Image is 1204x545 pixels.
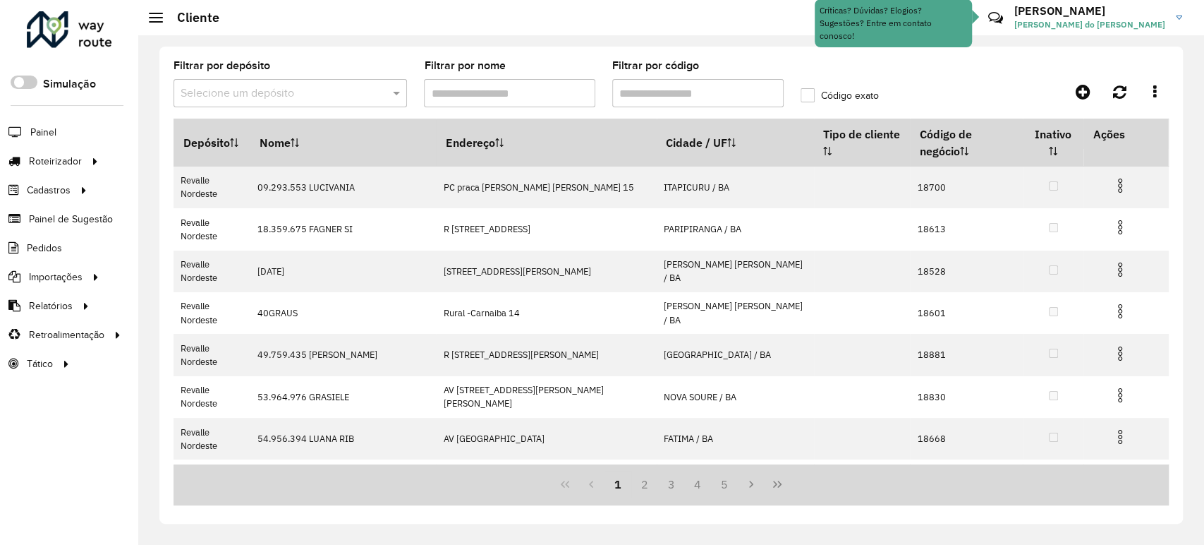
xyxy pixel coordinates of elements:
label: Código exato [801,88,879,103]
button: Next Page [738,471,765,498]
td: AV [GEOGRAPHIC_DATA] [436,418,656,460]
button: 3 [658,471,685,498]
span: [PERSON_NAME] do [PERSON_NAME] [1014,18,1165,31]
h3: [PERSON_NAME] [1014,4,1165,18]
label: Filtrar por código [612,57,699,74]
th: Cidade / UF [657,119,814,167]
td: FATIMA / BA [657,418,814,460]
td: Revalle Nordeste [174,251,250,292]
span: Painel de Sugestão [29,212,113,227]
label: Filtrar por nome [424,57,505,74]
button: 5 [711,471,738,498]
td: Revalle Nordeste [174,208,250,250]
td: [GEOGRAPHIC_DATA] / BA [657,334,814,376]
td: 18830 [910,376,1023,418]
td: R [STREET_ADDRESS] [436,208,656,250]
th: Código de negócio [910,119,1023,167]
span: Cadastros [27,183,71,198]
td: 18668 [910,418,1023,460]
td: 18881 [910,334,1023,376]
th: Tipo de cliente [814,119,911,167]
button: Last Page [764,471,791,498]
td: Revalle Nordeste [174,418,250,460]
td: [PERSON_NAME] [PERSON_NAME] / BA [657,292,814,334]
td: 18700 [910,167,1023,208]
span: Importações [29,270,83,285]
td: 49.759.435 [PERSON_NAME] [250,334,436,376]
td: [PERSON_NAME] [PERSON_NAME] / BA [657,251,814,292]
span: Relatórios [29,299,73,313]
td: 54.956.394 LUANA RIB [250,418,436,460]
td: [STREET_ADDRESS][PERSON_NAME] [436,251,656,292]
td: 40GRAUS [250,292,436,334]
button: 1 [604,471,631,498]
a: Contato Rápido [980,3,1011,33]
button: 2 [631,471,658,498]
td: 55.070.146 [PERSON_NAME] PER [250,460,436,501]
span: Tático [27,357,53,371]
td: Revalle Nordeste [174,167,250,208]
span: Roteirizador [29,154,82,169]
label: Simulação [43,76,96,92]
td: 53.964.976 GRASIELE [250,376,436,418]
span: Painel [30,125,56,140]
td: Revalle Nordeste [174,376,250,418]
td: ITAPICURU / BA [657,167,814,208]
td: 18602 [910,460,1023,501]
td: Revalle Nordeste [174,334,250,376]
th: Ações [1083,119,1168,149]
th: Depósito [174,119,250,167]
td: PC praca [PERSON_NAME] [PERSON_NAME] 15 [436,167,656,208]
td: 18601 [910,292,1023,334]
span: Pedidos [27,241,62,256]
td: [PERSON_NAME] DANTAS / BA [657,460,814,501]
td: Revalle Nordeste [174,460,250,501]
td: R [STREET_ADDRESS][PERSON_NAME] [436,334,656,376]
td: 18.359.675 FAGNER SI [250,208,436,250]
td: Rural -Carnaiba 14 [436,292,656,334]
td: AV [STREET_ADDRESS][PERSON_NAME][PERSON_NAME] [436,376,656,418]
td: NOVA SOURE / BA [657,376,814,418]
td: PARIPIRANGA / BA [657,208,814,250]
td: 18528 [910,251,1023,292]
td: [DATE] [250,251,436,292]
button: 4 [684,471,711,498]
td: Revalle Nordeste [174,292,250,334]
th: Nome [250,119,436,167]
td: 18613 [910,208,1023,250]
th: Inativo [1023,119,1083,167]
td: 09.293.553 LUCIVANIA [250,167,436,208]
label: Filtrar por depósito [174,57,270,74]
td: EST [PERSON_NAME] para Povoado Serra GraSN [436,460,656,501]
span: Retroalimentação [29,328,104,342]
div: Críticas? Dúvidas? Elogios? Sugestões? Entre em contato conosco! [820,4,967,42]
th: Endereço [436,119,656,167]
h2: Cliente [163,10,219,25]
